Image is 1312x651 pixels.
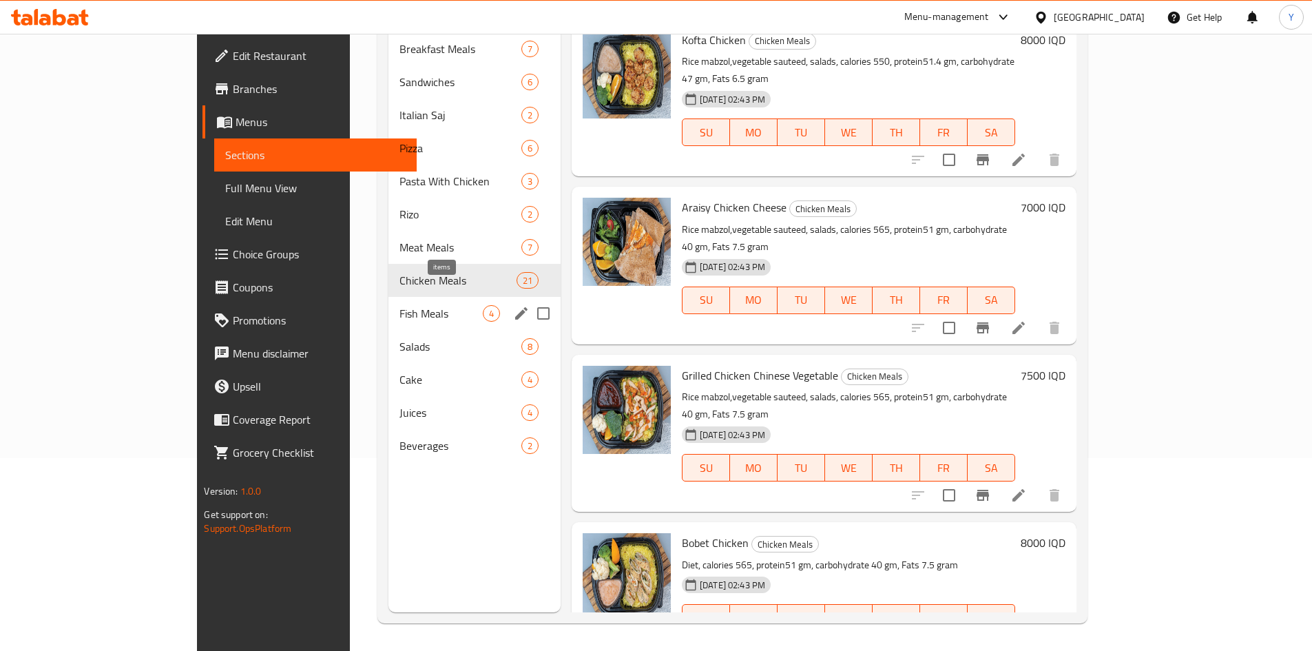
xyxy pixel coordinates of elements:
[920,454,968,482] button: FR
[202,304,416,337] a: Promotions
[968,118,1015,146] button: SA
[1021,30,1065,50] h6: 8000 IQD
[240,482,262,500] span: 1.0.0
[682,389,1015,423] p: Rice mabzol,vegetable sauteed, salads, calories 565, protein51 gm, carbohydrate 40 gm, Fats 7.5 gram
[682,30,746,50] span: Kofta Chicken
[688,608,725,628] span: SU
[521,173,539,189] div: items
[388,132,561,165] div: Pizza6
[694,428,771,442] span: [DATE] 02:43 PM
[202,105,416,138] a: Menus
[778,454,825,482] button: TU
[233,81,405,97] span: Branches
[935,145,964,174] span: Select to update
[202,72,416,105] a: Branches
[842,369,908,384] span: Chicken Meals
[483,307,499,320] span: 4
[214,138,416,172] a: Sections
[682,287,730,314] button: SU
[202,238,416,271] a: Choice Groups
[935,481,964,510] span: Select to update
[388,27,561,468] nav: Menu sections
[730,454,778,482] button: MO
[202,403,416,436] a: Coverage Report
[233,411,405,428] span: Coverage Report
[522,373,538,386] span: 4
[202,370,416,403] a: Upsell
[926,123,962,143] span: FR
[920,118,968,146] button: FR
[682,365,838,386] span: Grilled Chicken Chinese Vegetable
[388,165,561,198] div: Pasta With Chicken3
[522,175,538,188] span: 3
[522,340,538,353] span: 8
[388,363,561,396] div: Cake4
[388,65,561,99] div: Sandwiches6
[399,437,521,454] span: Beverages
[926,608,962,628] span: FR
[399,239,521,256] div: Meat Meals
[968,454,1015,482] button: SA
[831,608,867,628] span: WE
[233,345,405,362] span: Menu disclaimer
[778,118,825,146] button: TU
[214,205,416,238] a: Edit Menu
[878,458,915,478] span: TH
[736,290,772,310] span: MO
[214,172,416,205] a: Full Menu View
[783,608,820,628] span: TU
[783,458,820,478] span: TU
[399,371,521,388] span: Cake
[783,123,820,143] span: TU
[388,99,561,132] div: Italian Saj2
[694,260,771,273] span: [DATE] 02:43 PM
[521,107,539,123] div: items
[973,123,1010,143] span: SA
[752,537,818,552] span: Chicken Meals
[790,201,856,217] span: Chicken Meals
[688,123,725,143] span: SU
[233,279,405,296] span: Coupons
[233,48,405,64] span: Edit Restaurant
[399,305,482,322] span: Fish Meals
[388,231,561,264] div: Meat Meals7
[202,337,416,370] a: Menu disclaimer
[968,604,1015,632] button: SA
[926,458,962,478] span: FR
[521,437,539,454] div: items
[522,440,538,453] span: 2
[202,39,416,72] a: Edit Restaurant
[388,32,561,65] div: Breakfast Meals7
[920,287,968,314] button: FR
[730,118,778,146] button: MO
[831,458,867,478] span: WE
[583,533,671,621] img: Bobet Chicken
[825,118,873,146] button: WE
[682,557,1015,574] p: Diet, calories 565, protein51 gm, carbohydrate 40 gm, Fats 7.5 gram
[399,272,516,289] div: Chicken Meals
[682,604,730,632] button: SU
[1038,143,1071,176] button: delete
[388,396,561,429] div: Juices4
[966,143,999,176] button: Branch-specific-item
[399,338,521,355] span: Salads
[399,107,521,123] span: Italian Saj
[736,458,772,478] span: MO
[202,436,416,469] a: Grocery Checklist
[522,406,538,420] span: 4
[1021,366,1065,385] h6: 7500 IQD
[399,74,521,90] div: Sandwiches
[825,454,873,482] button: WE
[730,604,778,632] button: MO
[521,239,539,256] div: items
[749,33,815,49] span: Chicken Meals
[688,458,725,478] span: SU
[399,140,521,156] span: Pizza
[920,604,968,632] button: FR
[1021,533,1065,552] h6: 8000 IQD
[399,173,521,189] span: Pasta With Chicken
[973,290,1010,310] span: SA
[399,206,521,223] div: Rizo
